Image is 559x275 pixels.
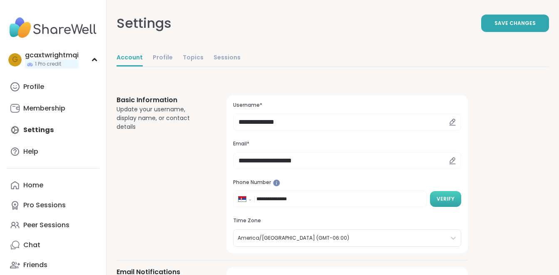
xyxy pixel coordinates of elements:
div: Settings [117,13,171,33]
button: Verify [430,191,461,207]
div: Friends [23,260,47,270]
span: 1 Pro credit [35,61,61,68]
span: Verify [437,195,455,203]
h3: Email* [233,140,461,147]
a: Sessions [214,50,241,66]
a: Help [7,142,99,162]
div: Home [23,181,43,190]
a: Profile [153,50,173,66]
h3: Username* [233,102,461,109]
div: Chat [23,241,40,250]
a: Account [117,50,143,66]
div: Pro Sessions [23,201,66,210]
div: gcaxtwrightmqi [25,51,79,60]
span: g [12,54,18,65]
iframe: Spotlight [273,179,280,187]
h3: Basic Information [117,95,206,105]
a: Profile [7,77,99,97]
a: Pro Sessions [7,195,99,215]
div: Help [23,147,38,156]
div: Membership [23,104,65,113]
div: Profile [23,82,44,91]
a: Topics [183,50,204,66]
div: Peer Sessions [23,221,70,230]
span: Save Changes [494,20,536,27]
h3: Phone Number [233,179,461,186]
div: Update your username, display name, or contact details [117,105,206,131]
a: Peer Sessions [7,215,99,235]
button: Save Changes [481,15,549,32]
a: Membership [7,98,99,118]
img: ShareWell Nav Logo [7,13,99,42]
a: Chat [7,235,99,255]
a: Friends [7,255,99,275]
h3: Time Zone [233,217,461,224]
a: Home [7,175,99,195]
